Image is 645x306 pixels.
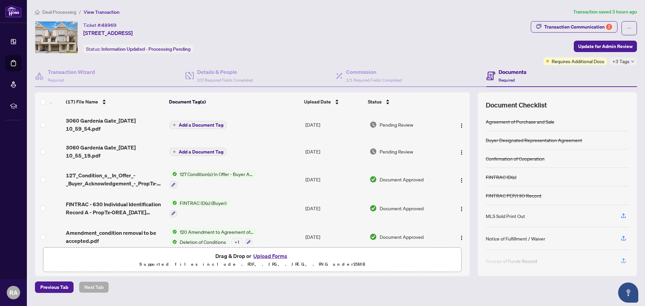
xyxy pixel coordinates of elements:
img: Document Status [370,205,377,212]
span: 3060 Gardenia Gate_[DATE] 10_55_19.pdf [66,143,164,160]
td: [DATE] [303,223,367,252]
span: 48969 [101,22,117,28]
span: Document Approved [380,205,424,212]
span: 127_Condition_s__In_Offer_-_Buyer_Acknowledgement_-_PropTx-[PERSON_NAME].pdf [66,171,164,187]
button: Logo [456,146,467,157]
button: Logo [456,203,467,214]
span: Required [499,78,515,83]
img: Logo [459,150,464,155]
img: Logo [459,123,464,128]
span: Information Updated - Processing Pending [101,46,190,52]
span: down [631,60,634,63]
button: Add a Document Tag [170,147,226,156]
span: Drag & Drop or [215,252,289,260]
img: logo [5,5,21,17]
td: [DATE] [303,194,367,223]
span: 1/1 Required Fields Completed [346,78,402,83]
span: Document Checklist [486,100,547,110]
article: Transaction saved 3 hours ago [573,8,637,16]
img: Document Status [370,121,377,128]
span: Status [368,98,382,105]
span: Upload Date [304,98,331,105]
td: [DATE] [303,111,367,138]
span: (17) File Name [66,98,98,105]
button: Status Icon127 Condition(s) In Offer - Buyer Acknowledgement [170,170,257,188]
span: Pending Review [380,121,413,128]
h4: Transaction Wizard [48,68,95,76]
span: Drag & Drop orUpload FormsSupported files include .PDF, .JPG, .JPEG, .PNG under25MB [43,248,461,272]
th: Document Tag(s) [166,92,301,111]
th: Status [365,92,445,111]
div: Confirmation of Cooperation [486,155,545,162]
img: IMG-W12152512_1.jpg [35,21,78,53]
img: Logo [459,235,464,241]
span: Deal Processing [42,9,76,15]
span: Requires Additional Docs [552,57,604,65]
button: Open asap [618,282,638,303]
span: 120 Amendment to Agreement of Purchase and Sale [177,228,257,235]
p: Supported files include .PDF, .JPG, .JPEG, .PNG under 25 MB [47,260,457,268]
h4: Documents [499,68,526,76]
span: FINTRAC ID(s) (Buyer) [177,199,229,207]
img: Status Icon [170,228,177,235]
img: Status Icon [170,199,177,207]
td: [DATE] [303,165,367,194]
div: MLS Sold Print Out [486,212,525,220]
span: +3 Tags [612,57,630,65]
button: Next Tab [79,281,109,293]
img: Status Icon [170,238,177,246]
div: 2 [606,24,612,30]
button: Logo [456,119,467,130]
img: Document Status [370,176,377,183]
span: ellipsis [627,26,632,31]
span: 127 Condition(s) In Offer - Buyer Acknowledgement [177,170,257,178]
span: Deletion of Conditions [177,238,229,246]
span: Pending Review [380,148,413,155]
button: Status IconFINTRAC ID(s) (Buyer) [170,199,229,217]
span: Update for Admin Review [578,41,633,52]
span: FINTRAC - 630 Individual Identification Record A - PropTx-OREA_[DATE] 22_55_54.pdf [66,200,164,216]
div: Buyer Designated Representation Agreement [486,136,582,144]
span: 2/2 Required Fields Completed [197,78,253,83]
button: Logo [456,174,467,185]
div: Notice of Fulfillment / Waiver [486,235,545,242]
div: + 1 [231,238,242,246]
li: / [79,8,81,16]
th: (17) File Name [63,92,167,111]
div: Transaction Communication [544,21,612,32]
td: [DATE] [303,138,367,165]
button: Status Icon120 Amendment to Agreement of Purchase and SaleStatus IconDeletion of Conditions+1 [170,228,257,246]
span: 3060 Gardenia Gate_[DATE] 10_59_54.pdf [66,117,164,133]
div: FINTRAC PEP/HIO Record [486,192,541,199]
button: Add a Document Tag [170,121,226,129]
div: FINTRAC ID(s) [486,173,516,181]
span: Add a Document Tag [179,149,223,154]
span: Add a Document Tag [179,123,223,127]
button: Add a Document Tag [170,148,226,156]
button: Transaction Communication2 [531,21,617,33]
h4: Commission [346,68,402,76]
img: Logo [459,178,464,183]
h4: Details & People [197,68,253,76]
button: Upload Forms [251,252,289,260]
button: Logo [456,231,467,242]
span: [STREET_ADDRESS] [83,29,133,37]
div: Agreement of Purchase and Sale [486,118,554,125]
button: Previous Tab [35,281,74,293]
img: Document Status [370,148,377,155]
img: Status Icon [170,170,177,178]
img: Document Status [370,233,377,241]
button: Update for Admin Review [574,41,637,52]
span: Previous Tab [40,282,68,293]
div: Ticket #: [83,21,117,29]
span: Document Approved [380,176,424,183]
div: Status: [83,44,193,53]
span: RA [9,288,18,297]
span: View Transaction [84,9,120,15]
span: Amendment_condition removal to be accepted.pdf [66,229,164,245]
th: Upload Date [301,92,365,111]
img: Logo [459,206,464,212]
span: plus [173,123,176,127]
span: plus [173,150,176,154]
